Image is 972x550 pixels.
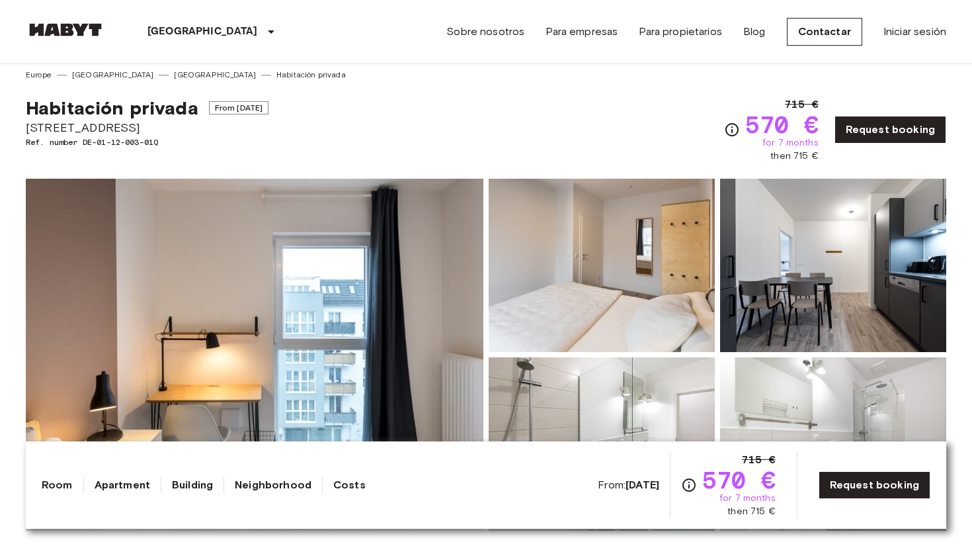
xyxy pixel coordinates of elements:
[787,18,862,46] a: Contactar
[172,477,213,493] a: Building
[147,24,258,40] p: [GEOGRAPHIC_DATA]
[95,477,150,493] a: Apartment
[26,179,483,531] img: Marketing picture of unit DE-01-12-003-01Q
[42,477,73,493] a: Room
[598,478,659,492] span: From:
[276,69,346,81] a: Habitación privada
[235,477,311,493] a: Neighborhood
[174,69,256,81] a: [GEOGRAPHIC_DATA]
[626,479,659,491] b: [DATE]
[819,471,930,499] a: Request booking
[26,136,268,148] span: Ref. number DE-01-12-003-01Q
[702,468,776,492] span: 570 €
[883,24,946,40] a: Iniciar sesión
[209,101,269,115] span: From [DATE]
[639,24,722,40] a: Para propietarios
[26,97,198,119] span: Habitación privada
[719,492,776,505] span: for 7 months
[785,97,819,113] span: 715 €
[26,119,268,136] span: [STREET_ADDRESS]
[742,452,776,468] span: 715 €
[546,24,618,40] a: Para empresas
[834,116,946,144] a: Request booking
[72,69,154,81] a: [GEOGRAPHIC_DATA]
[724,122,740,138] svg: Check cost overview for full price breakdown. Please note that discounts apply to new joiners onl...
[26,23,105,36] img: Habyt
[333,477,366,493] a: Costs
[489,179,715,352] img: Picture of unit DE-01-12-003-01Q
[681,477,697,493] svg: Check cost overview for full price breakdown. Please note that discounts apply to new joiners onl...
[489,357,715,531] img: Picture of unit DE-01-12-003-01Q
[446,24,524,40] a: Sobre nosotros
[770,150,819,163] span: then 715 €
[762,136,819,150] span: for 7 months
[26,69,52,81] a: Europe
[720,179,946,352] img: Picture of unit DE-01-12-003-01Q
[743,24,766,40] a: Blog
[720,357,946,531] img: Picture of unit DE-01-12-003-01Q
[745,113,819,136] span: 570 €
[727,505,776,518] span: then 715 €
